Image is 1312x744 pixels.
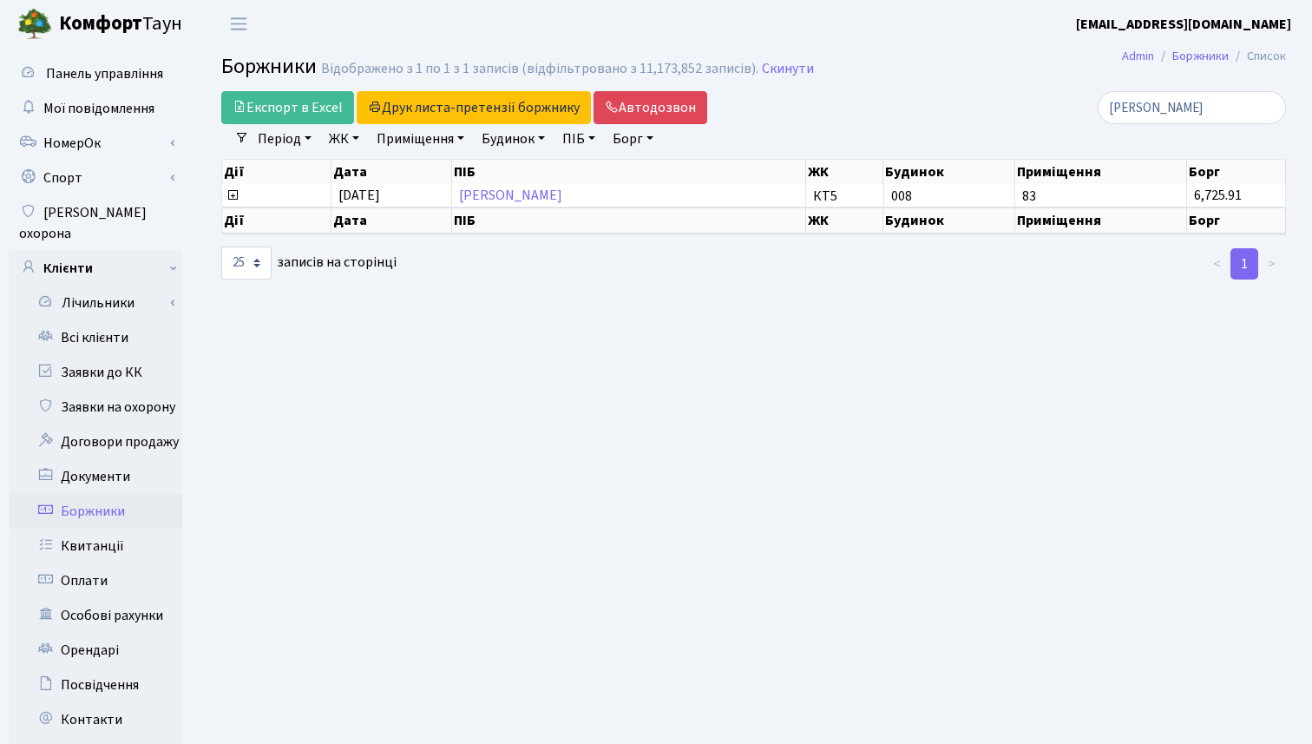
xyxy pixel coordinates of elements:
[9,56,182,91] a: Панель управління
[806,207,883,234] th: ЖК
[9,668,182,702] a: Посвідчення
[9,425,182,459] a: Договори продажу
[9,598,182,633] a: Особові рахунки
[331,160,452,184] th: Дата
[891,189,1007,203] span: 008
[1194,187,1242,206] span: 6,725.91
[221,247,272,280] select: записів на сторінці
[9,161,182,195] a: Спорт
[606,124,660,154] a: Борг
[59,10,182,39] span: Таун
[1229,47,1286,66] li: Список
[338,187,380,206] span: [DATE]
[251,124,318,154] a: Період
[221,51,317,82] span: Боржники
[1015,207,1187,234] th: Приміщення
[370,124,471,154] a: Приміщення
[9,494,182,529] a: Боржники
[17,7,52,42] img: logo.png
[762,61,814,77] a: Скинути
[9,702,182,737] a: Контакти
[9,195,182,251] a: [PERSON_NAME] охорона
[9,529,182,563] a: Квитанції
[813,189,876,203] span: КТ5
[9,320,182,355] a: Всі клієнти
[1187,160,1286,184] th: Борг
[9,91,182,126] a: Мої повідомлення
[46,64,163,83] span: Панель управління
[222,207,331,234] th: Дії
[331,207,452,234] th: Дата
[594,91,707,124] a: Автодозвон
[321,61,758,77] div: Відображено з 1 по 1 з 1 записів (відфільтровано з 11,173,852 записів).
[43,99,154,118] span: Мої повідомлення
[452,207,806,234] th: ПІБ
[59,10,142,37] b: Комфорт
[555,124,602,154] a: ПІБ
[459,187,562,206] a: [PERSON_NAME]
[1076,14,1291,35] a: [EMAIL_ADDRESS][DOMAIN_NAME]
[1076,15,1291,34] b: [EMAIL_ADDRESS][DOMAIN_NAME]
[217,10,260,38] button: Переключити навігацію
[1022,189,1179,203] span: 83
[221,247,397,280] label: записів на сторінці
[357,91,591,124] button: Друк листа-претензії боржнику
[1096,38,1312,75] nav: breadcrumb
[475,124,552,154] a: Будинок
[1122,47,1154,65] a: Admin
[806,160,883,184] th: ЖК
[1230,248,1258,280] a: 1
[9,390,182,425] a: Заявки на охорону
[322,124,366,154] a: ЖК
[452,160,806,184] th: ПІБ
[9,251,182,286] a: Клієнти
[883,207,1014,234] th: Будинок
[1187,207,1286,234] th: Борг
[1098,91,1286,124] input: Пошук...
[222,160,331,184] th: Дії
[9,126,182,161] a: НомерОк
[221,91,354,124] a: Експорт в Excel
[9,459,182,494] a: Документи
[9,355,182,390] a: Заявки до КК
[20,286,182,320] a: Лічильники
[1015,160,1187,184] th: Приміщення
[9,563,182,598] a: Оплати
[9,633,182,668] a: Орендарі
[883,160,1014,184] th: Будинок
[1172,47,1229,65] a: Боржники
